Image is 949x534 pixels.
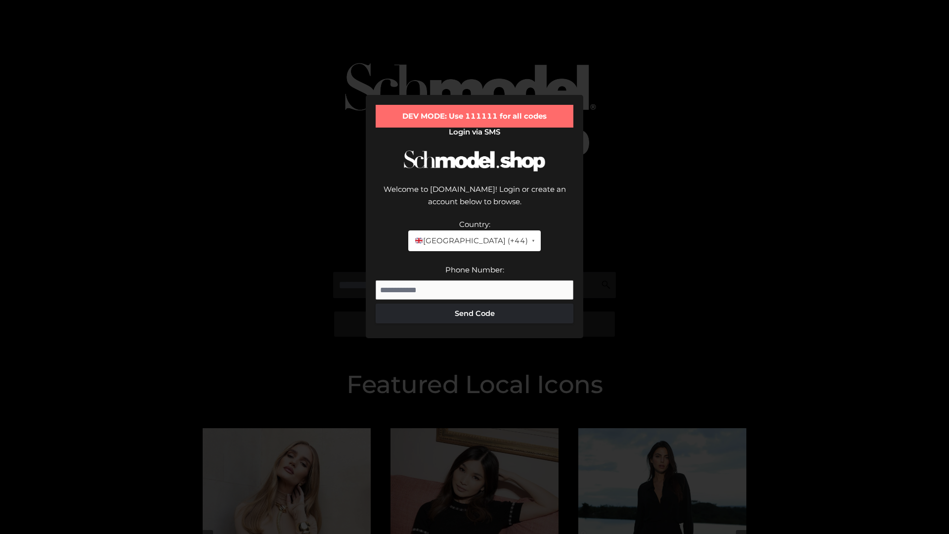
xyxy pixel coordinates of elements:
label: Phone Number: [445,265,504,274]
img: 🇬🇧 [415,237,423,244]
img: Schmodel Logo [400,141,549,180]
h2: Login via SMS [376,128,573,136]
button: Send Code [376,304,573,323]
div: Welcome to [DOMAIN_NAME]! Login or create an account below to browse. [376,183,573,218]
label: Country: [459,220,490,229]
span: [GEOGRAPHIC_DATA] (+44) [414,234,527,247]
div: DEV MODE: Use 111111 for all codes [376,105,573,128]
